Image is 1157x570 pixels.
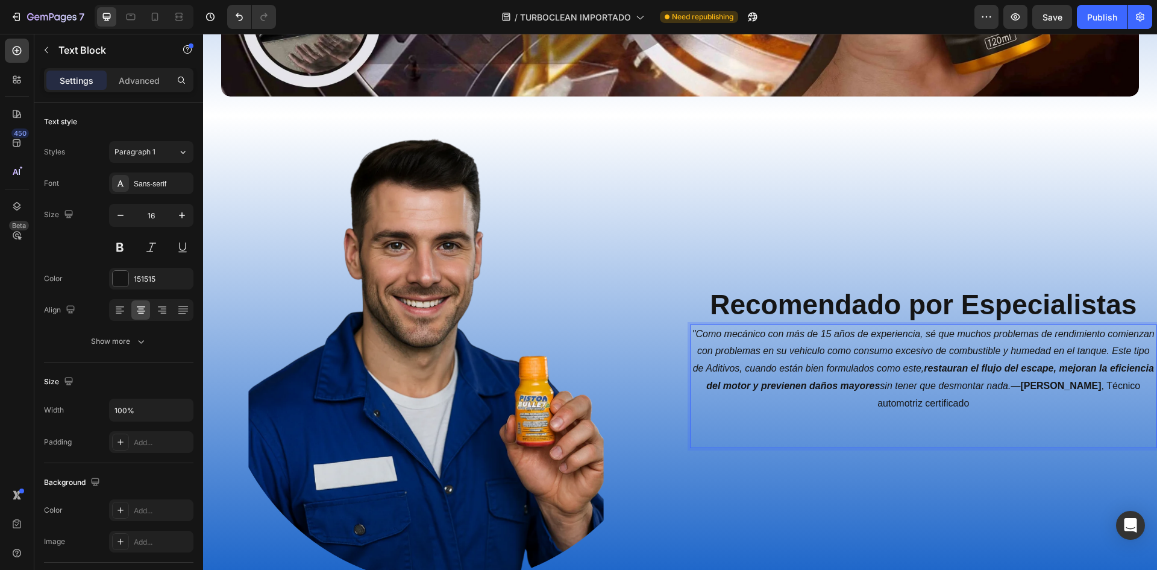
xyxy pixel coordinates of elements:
div: Color [44,505,63,516]
div: Color [44,273,63,284]
span: Paragraph 1 [114,147,155,157]
div: Open Intercom Messenger [1116,511,1145,540]
img: sujeto_de_autoridad_piston_bullet.webp [18,101,468,551]
div: Background [44,475,102,491]
div: Beta [9,221,29,230]
div: Size [44,374,76,390]
button: Save [1032,5,1072,29]
div: Sans-serif [134,179,190,189]
strong: [PERSON_NAME] [817,347,898,357]
span: Save [1043,12,1062,22]
button: 7 [5,5,90,29]
strong: restauran el flujo del escape, mejoran la eficiencia del motor y previenen daños mayores [503,329,951,357]
h2: Recomendado por Especialistas [487,252,955,291]
iframe: Design area [203,34,1157,570]
button: Paragraph 1 [109,141,193,163]
div: 151515 [134,274,190,285]
div: Size [44,207,76,223]
div: Text style [44,116,77,127]
div: Width [44,405,64,416]
span: / [515,11,518,24]
div: Styles [44,147,65,157]
div: Rich Text Editor. Editing area: main [487,291,955,415]
button: Publish [1077,5,1127,29]
div: Undo/Redo [227,5,276,29]
p: Text Block [58,43,161,57]
input: Auto [110,399,193,421]
div: Add... [134,505,190,516]
div: Add... [134,437,190,448]
p: — , Técnico automotriz certificado [488,292,953,414]
i: "Como mecánico con más de 15 años de experiencia, sé que muchos problemas de rendimiento comienza... [489,295,952,357]
span: Need republishing [672,11,733,22]
div: 450 [11,128,29,138]
div: Font [44,178,59,189]
span: TURBOCLEAN IMPORTADO [520,11,631,24]
div: Align [44,302,78,318]
div: Publish [1087,11,1117,24]
button: Show more [44,331,193,352]
div: Show more [91,335,147,347]
div: Padding [44,437,72,448]
div: Add... [134,537,190,548]
p: Settings [60,74,93,87]
div: Image [44,536,65,547]
p: 7 [79,10,84,24]
p: Advanced [119,74,160,87]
